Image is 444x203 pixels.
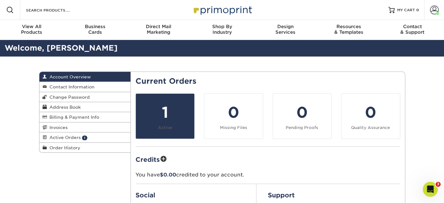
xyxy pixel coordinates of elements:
p: You have credited to your account. [135,171,400,179]
span: 1 [82,136,87,140]
a: Account Overview [39,72,131,82]
small: Quality Assurance [351,125,390,130]
small: Active [158,125,172,130]
input: SEARCH PRODUCTS..... [25,6,86,14]
div: Services [254,24,317,35]
a: Active Orders 1 [39,132,131,142]
small: Pending Proofs [286,125,318,130]
span: MY CART [397,7,415,13]
a: 0 Missing Files [204,93,263,139]
span: Contact [380,24,444,29]
a: BusinessCards [64,20,127,40]
div: 0 [208,101,259,124]
span: Order History [47,145,80,150]
span: Design [254,24,317,29]
span: Invoices [47,125,68,130]
div: & Templates [317,24,381,35]
a: Billing & Payment Info [39,112,131,122]
a: Resources& Templates [317,20,381,40]
div: Marketing [127,24,190,35]
a: 1 Active [135,93,195,139]
a: Contact Information [39,82,131,92]
span: Active Orders [47,135,81,140]
span: 3 [436,182,441,187]
h2: Credits [135,154,400,164]
span: Shop By [190,24,254,29]
a: Change Password [39,92,131,102]
a: 0 Pending Proofs [273,93,332,139]
div: & Support [380,24,444,35]
iframe: Intercom live chat [423,182,438,197]
h2: Support [268,191,400,199]
div: 1 [140,101,191,124]
span: Direct Mail [127,24,190,29]
a: 0 Quality Assurance [341,93,400,139]
div: Cards [64,24,127,35]
span: $0.00 [160,172,176,178]
h2: Current Orders [135,77,400,86]
span: Business [64,24,127,29]
a: Order History [39,143,131,152]
small: Missing Files [220,125,247,130]
a: Direct MailMarketing [127,20,190,40]
div: 0 [345,101,396,124]
span: Resources [317,24,381,29]
span: Account Overview [47,74,91,79]
span: 0 [416,8,419,12]
a: Address Book [39,102,131,112]
a: Invoices [39,122,131,132]
a: Contact& Support [380,20,444,40]
span: Address Book [47,105,81,110]
span: Billing & Payment Info [47,115,99,120]
span: Contact Information [47,84,94,89]
span: Change Password [47,95,90,100]
div: 0 [277,101,328,124]
div: Industry [190,24,254,35]
a: DesignServices [254,20,317,40]
img: Primoprint [191,3,253,17]
a: Shop ByIndustry [190,20,254,40]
